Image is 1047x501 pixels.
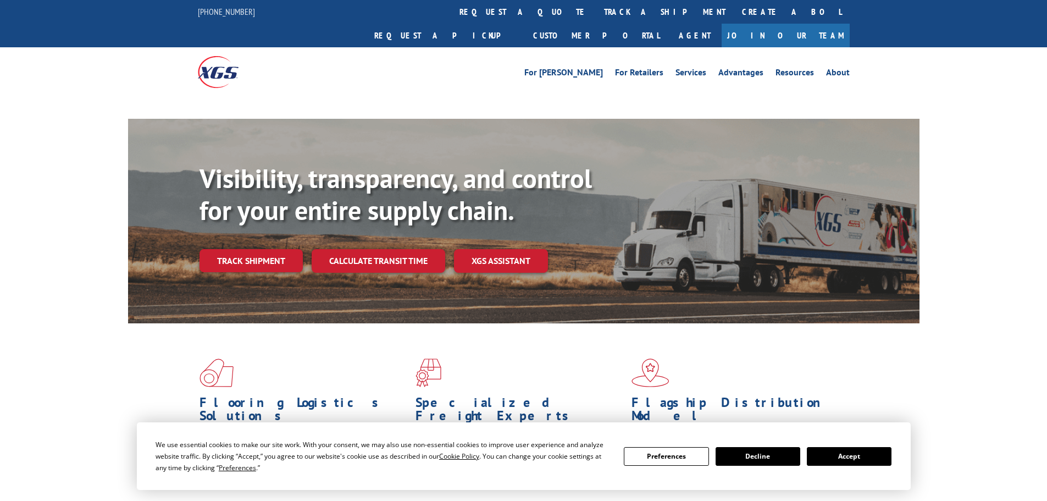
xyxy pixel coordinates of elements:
[675,68,706,80] a: Services
[200,161,592,227] b: Visibility, transparency, and control for your entire supply chain.
[631,396,839,428] h1: Flagship Distribution Model
[156,439,611,474] div: We use essential cookies to make our site work. With your consent, we may also use non-essential ...
[200,249,303,272] a: Track shipment
[716,447,800,466] button: Decline
[615,68,663,80] a: For Retailers
[137,422,911,490] div: Cookie Consent Prompt
[524,68,603,80] a: For [PERSON_NAME]
[219,463,256,472] span: Preferences
[631,359,669,387] img: xgs-icon-flagship-distribution-model-red
[624,447,708,466] button: Preferences
[416,396,623,428] h1: Specialized Freight Experts
[668,24,722,47] a: Agent
[826,68,850,80] a: About
[807,447,891,466] button: Accept
[775,68,814,80] a: Resources
[718,68,763,80] a: Advantages
[200,396,407,428] h1: Flooring Logistics Solutions
[200,359,234,387] img: xgs-icon-total-supply-chain-intelligence-red
[416,359,441,387] img: xgs-icon-focused-on-flooring-red
[312,249,445,273] a: Calculate transit time
[525,24,668,47] a: Customer Portal
[198,6,255,17] a: [PHONE_NUMBER]
[366,24,525,47] a: Request a pickup
[454,249,548,273] a: XGS ASSISTANT
[722,24,850,47] a: Join Our Team
[439,452,479,461] span: Cookie Policy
